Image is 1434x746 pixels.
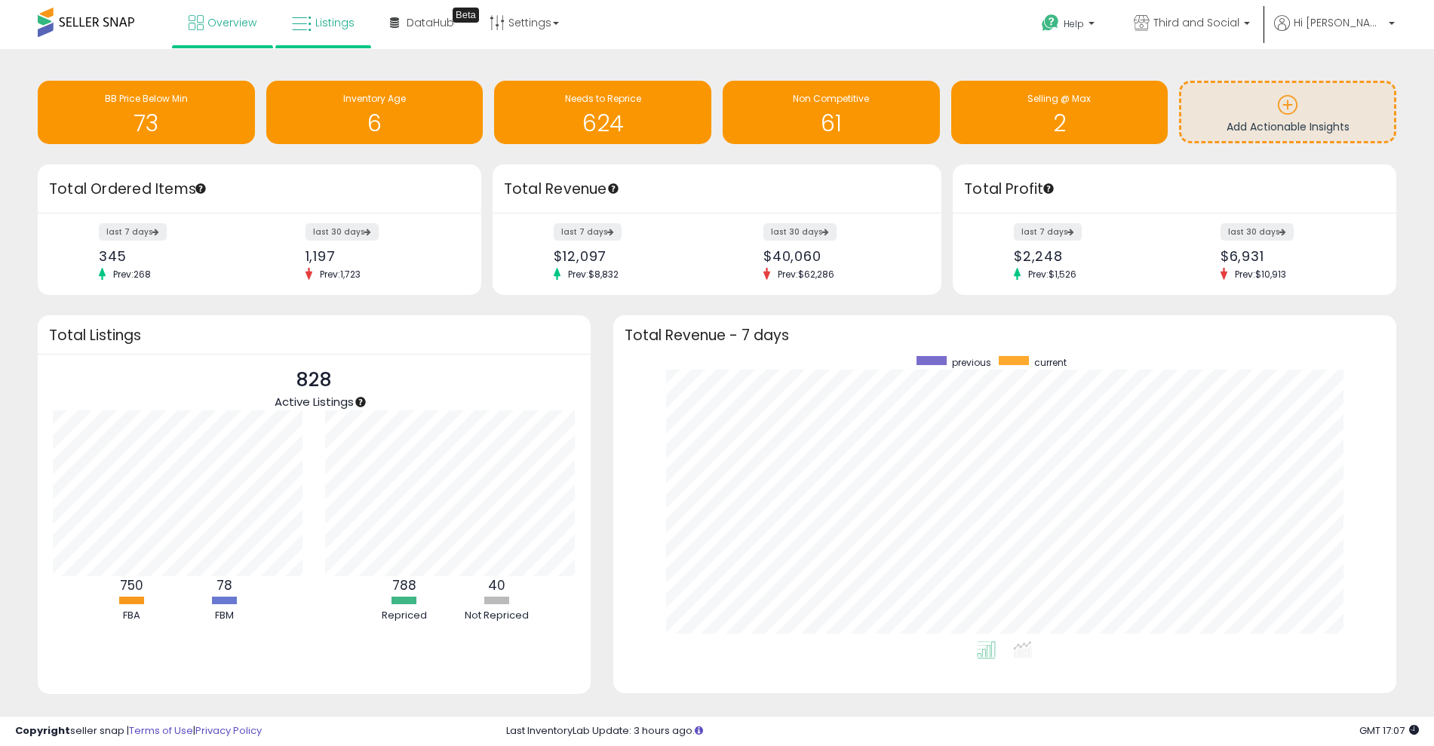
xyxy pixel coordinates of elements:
[359,609,450,623] div: Repriced
[343,92,406,105] span: Inventory Age
[554,223,622,241] label: last 7 days
[312,268,368,281] span: Prev: 1,723
[99,248,248,264] div: 345
[1181,83,1394,141] a: Add Actionable Insights
[554,248,705,264] div: $12,097
[207,15,256,30] span: Overview
[1042,182,1055,195] div: Tooltip anchor
[1014,223,1082,241] label: last 7 days
[560,268,626,281] span: Prev: $8,832
[723,81,940,144] a: Non Competitive 61
[306,248,455,264] div: 1,197
[951,81,1168,144] a: Selling @ Max 2
[1014,248,1163,264] div: $2,248
[45,111,247,136] h1: 73
[763,248,915,264] div: $40,060
[1027,92,1091,105] span: Selling @ Max
[1359,723,1419,738] span: 2025-09-14 17:07 GMT
[392,576,416,594] b: 788
[1034,356,1067,369] span: current
[275,366,354,394] p: 828
[452,609,542,623] div: Not Repriced
[625,330,1385,341] h3: Total Revenue - 7 days
[15,723,70,738] strong: Copyright
[216,576,232,594] b: 78
[763,223,837,241] label: last 30 days
[105,92,188,105] span: BB Price Below Min
[49,330,579,341] h3: Total Listings
[274,111,476,136] h1: 6
[38,81,255,144] a: BB Price Below Min 73
[129,723,193,738] a: Terms of Use
[606,182,620,195] div: Tooltip anchor
[1030,2,1110,49] a: Help
[1021,268,1084,281] span: Prev: $1,526
[952,356,991,369] span: previous
[1294,15,1384,30] span: Hi [PERSON_NAME]
[565,92,641,105] span: Needs to Reprice
[1227,119,1350,134] span: Add Actionable Insights
[506,724,1419,738] div: Last InventoryLab Update: 3 hours ago.
[453,8,479,23] div: Tooltip anchor
[959,111,1161,136] h1: 2
[695,726,703,735] i: Click here to read more about un-synced listings.
[504,179,930,200] h3: Total Revenue
[407,15,454,30] span: DataHub
[86,609,177,623] div: FBA
[488,576,505,594] b: 40
[275,394,354,410] span: Active Listings
[179,609,269,623] div: FBM
[195,723,262,738] a: Privacy Policy
[1041,14,1060,32] i: Get Help
[1227,268,1294,281] span: Prev: $10,913
[1153,15,1239,30] span: Third and Social
[964,179,1385,200] h3: Total Profit
[1221,223,1294,241] label: last 30 days
[99,223,167,241] label: last 7 days
[266,81,484,144] a: Inventory Age 6
[793,92,869,105] span: Non Competitive
[106,268,158,281] span: Prev: 268
[315,15,355,30] span: Listings
[730,111,932,136] h1: 61
[1064,17,1084,30] span: Help
[502,111,704,136] h1: 624
[770,268,842,281] span: Prev: $62,286
[494,81,711,144] a: Needs to Reprice 624
[194,182,207,195] div: Tooltip anchor
[354,395,367,409] div: Tooltip anchor
[1274,15,1395,49] a: Hi [PERSON_NAME]
[15,724,262,738] div: seller snap | |
[306,223,379,241] label: last 30 days
[1221,248,1370,264] div: $6,931
[49,179,470,200] h3: Total Ordered Items
[120,576,143,594] b: 750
